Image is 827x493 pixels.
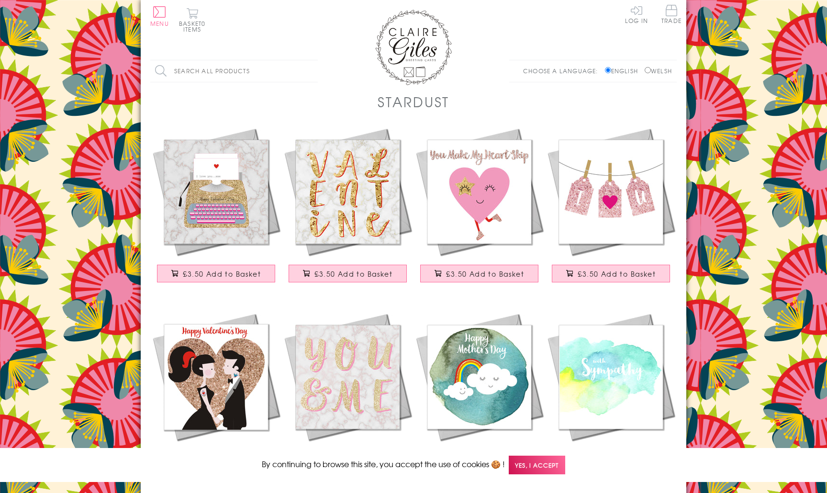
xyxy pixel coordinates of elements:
[545,311,677,477] a: Sympathy, Sorry, Thinking of you Card, Watercolour, With Sympathy £3.50 Add to Basket
[413,126,545,292] a: Valentine's Day Card, Love Heart, You Make My Heart Skip £3.50 Add to Basket
[545,126,677,258] img: Valentine's Day Card, Pegs - Love You, I 'Heart' You
[545,311,677,443] img: Sympathy, Sorry, Thinking of you Card, Watercolour, With Sympathy
[378,92,449,112] h1: Stardust
[446,269,524,279] span: £3.50 Add to Basket
[605,67,643,75] label: English
[150,311,282,477] a: Valentine's Day Card, Tattooed lovers, Happy Valentine's Day £3.50 Add to Basket
[661,5,682,23] span: Trade
[150,311,282,443] img: Valentine's Day Card, Tattooed lovers, Happy Valentine's Day
[314,269,392,279] span: £3.50 Add to Basket
[605,67,611,73] input: English
[183,269,261,279] span: £3.50 Add to Basket
[545,126,677,292] a: Valentine's Day Card, Pegs - Love You, I 'Heart' You £3.50 Add to Basket
[645,67,651,73] input: Welsh
[289,265,407,282] button: £3.50 Add to Basket
[413,311,545,477] a: Mother's Day Card, Clouds and a Rainbow, Happy Mother's Day £3.50 Add to Basket
[282,126,413,292] a: Valentine's Day Card, Marble background, Valentine £3.50 Add to Basket
[625,5,648,23] a: Log In
[282,311,413,477] a: Valentine's Day Card, Marble background, You & Me £3.50 Add to Basket
[552,265,671,282] button: £3.50 Add to Basket
[150,126,282,292] a: Valentine's Day Card, Typewriter, I love you £3.50 Add to Basket
[375,10,452,85] img: Claire Giles Greetings Cards
[509,456,565,474] span: Yes, I accept
[183,19,205,34] span: 0 items
[308,60,318,82] input: Search
[282,311,413,443] img: Valentine's Day Card, Marble background, You & Me
[157,265,276,282] button: £3.50 Add to Basket
[413,311,545,443] img: Mother's Day Card, Clouds and a Rainbow, Happy Mother's Day
[578,269,656,279] span: £3.50 Add to Basket
[523,67,603,75] p: Choose a language:
[150,60,318,82] input: Search all products
[661,5,682,25] a: Trade
[150,19,169,28] span: Menu
[150,126,282,258] img: Valentine's Day Card, Typewriter, I love you
[420,265,539,282] button: £3.50 Add to Basket
[413,126,545,258] img: Valentine's Day Card, Love Heart, You Make My Heart Skip
[179,8,205,32] button: Basket0 items
[150,6,169,26] button: Menu
[645,67,672,75] label: Welsh
[282,126,413,258] img: Valentine's Day Card, Marble background, Valentine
